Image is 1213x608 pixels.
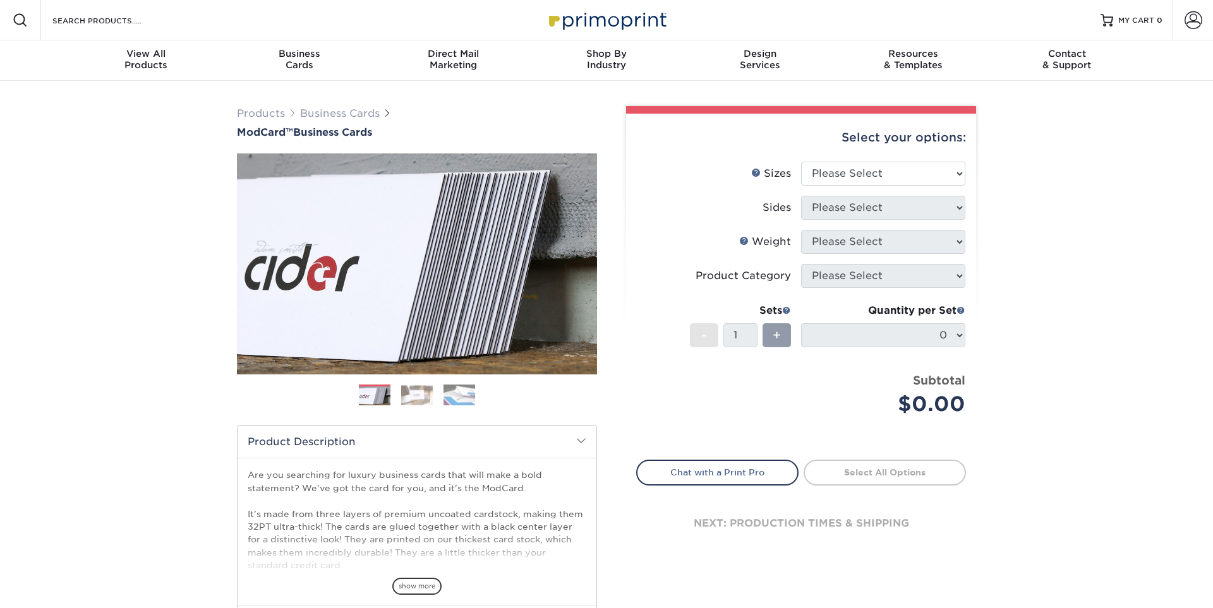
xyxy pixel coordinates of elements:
[377,48,530,59] span: Direct Mail
[636,114,966,162] div: Select your options:
[237,84,597,444] img: ModCard™ 01
[836,40,990,81] a: Resources& Templates
[683,48,836,71] div: Services
[392,578,442,595] span: show more
[1157,16,1162,25] span: 0
[237,126,597,138] h1: Business Cards
[223,48,377,71] div: Cards
[237,126,293,138] span: ModCard™
[401,385,433,405] img: Business Cards 02
[990,48,1144,71] div: & Support
[690,303,791,318] div: Sets
[636,486,966,561] div: next: production times & shipping
[751,166,791,181] div: Sizes
[801,303,965,318] div: Quantity per Set
[223,40,377,81] a: BusinessCards
[359,380,390,412] img: Business Cards 01
[1118,15,1154,26] span: MY CART
[300,107,380,119] a: Business Cards
[238,426,596,458] h2: Product Description
[237,126,597,138] a: ModCard™Business Cards
[811,389,965,419] div: $0.00
[990,48,1144,59] span: Contact
[836,48,990,71] div: & Templates
[773,326,781,345] span: +
[237,107,285,119] a: Products
[739,234,791,249] div: Weight
[530,40,684,81] a: Shop ByIndustry
[377,40,530,81] a: Direct MailMarketing
[543,6,670,33] img: Primoprint
[223,48,377,59] span: Business
[701,326,707,345] span: -
[377,48,530,71] div: Marketing
[913,373,965,387] strong: Subtotal
[530,48,684,71] div: Industry
[683,48,836,59] span: Design
[804,460,966,485] a: Select All Options
[990,40,1144,81] a: Contact& Support
[444,384,475,406] img: Business Cards 03
[683,40,836,81] a: DesignServices
[51,13,174,28] input: SEARCH PRODUCTS.....
[696,268,791,283] div: Product Category
[530,48,684,59] span: Shop By
[69,48,223,59] span: View All
[636,460,799,485] a: Chat with a Print Pro
[69,40,223,81] a: View AllProducts
[69,48,223,71] div: Products
[763,200,791,215] div: Sides
[836,48,990,59] span: Resources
